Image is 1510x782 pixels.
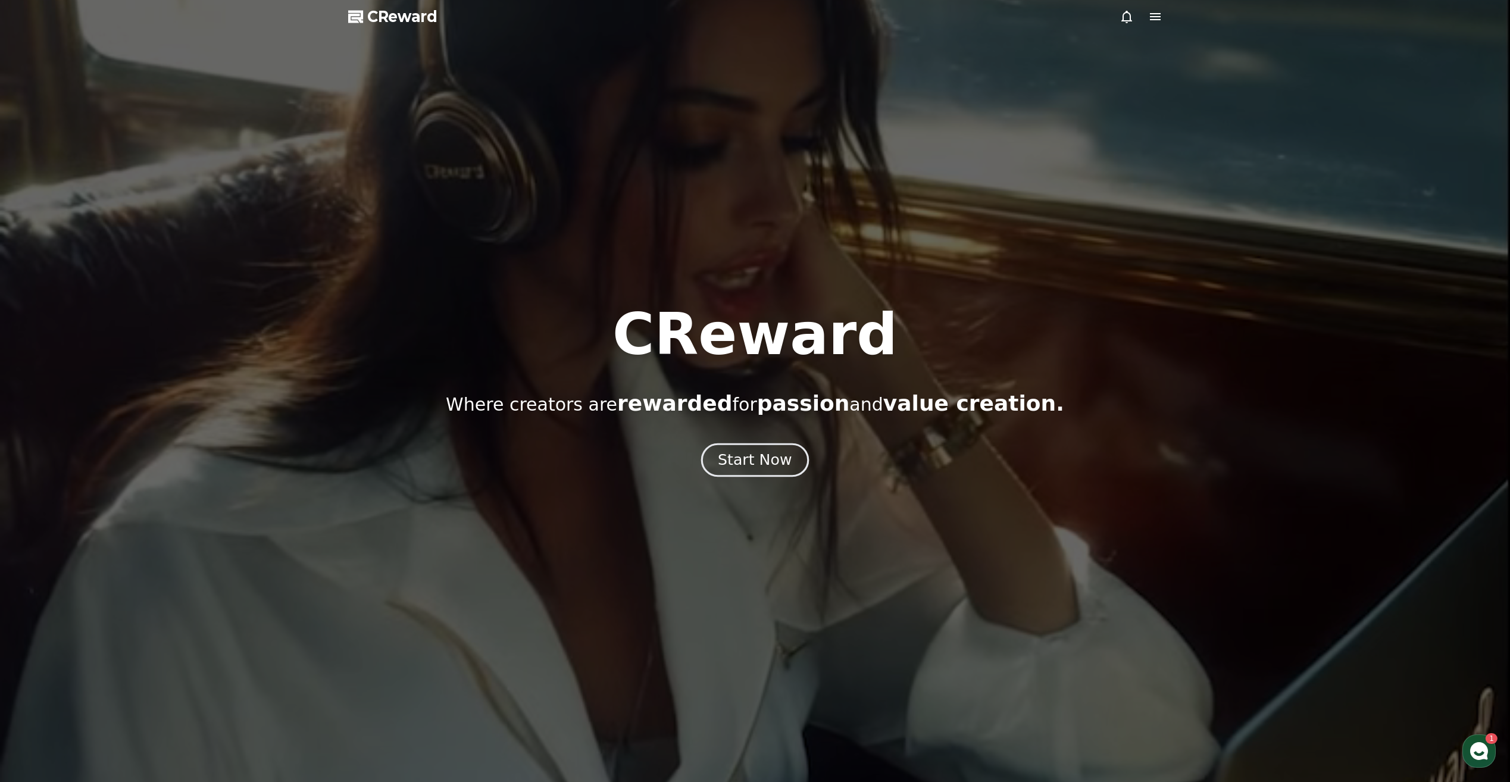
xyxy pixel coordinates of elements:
[701,443,809,477] button: Start Now
[612,306,898,363] h1: CReward
[121,377,125,386] span: 1
[718,450,792,470] div: Start Now
[757,391,850,415] span: passion
[154,377,229,407] a: Settings
[446,392,1064,415] p: Where creators are for and
[348,7,437,26] a: CReward
[30,395,51,405] span: Home
[883,391,1064,415] span: value creation.
[176,395,205,405] span: Settings
[367,7,437,26] span: CReward
[4,377,79,407] a: Home
[617,391,732,415] span: rewarded
[704,456,806,467] a: Start Now
[79,377,154,407] a: 1Messages
[99,396,134,405] span: Messages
